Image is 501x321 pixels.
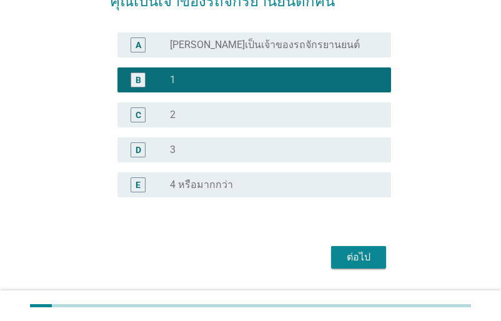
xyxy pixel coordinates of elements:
div: A [136,38,141,51]
div: ต่อไป [341,250,376,265]
div: B [136,73,141,86]
button: ต่อไป [331,246,386,269]
label: 2 [170,109,176,121]
label: 3 [170,144,176,156]
label: [PERSON_NAME]เป็นเจ้าของรถจักรยานยนต์ [170,39,360,51]
div: C [136,108,141,121]
div: E [136,178,141,191]
div: D [136,143,141,156]
label: 1 [170,74,176,86]
label: 4 หรือมากกว่า [170,179,233,191]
